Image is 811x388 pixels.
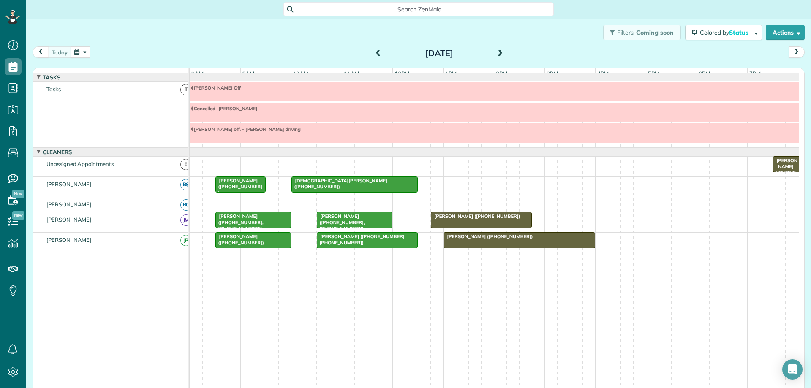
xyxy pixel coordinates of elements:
span: Colored by [700,29,751,36]
span: [PERSON_NAME] ([PHONE_NUMBER], [PHONE_NUMBER]) [316,233,406,245]
span: ! [180,159,192,170]
span: Coming soon [636,29,674,36]
span: Cancelled- [PERSON_NAME] [190,106,258,111]
span: New [12,190,24,198]
span: [PERSON_NAME] ([PHONE_NUMBER], [PHONE_NUMBER]) [316,213,365,231]
span: Cleaners [41,149,73,155]
button: Actions [766,25,805,40]
span: [PERSON_NAME] ([PHONE_NUMBER]) [215,233,264,245]
span: Filters: [617,29,635,36]
span: [PERSON_NAME] off. - [PERSON_NAME] driving [190,126,301,132]
span: 12pm [393,70,411,77]
button: prev [33,46,49,58]
span: 6pm [697,70,712,77]
span: 4pm [596,70,610,77]
span: [DEMOGRAPHIC_DATA][PERSON_NAME] ([PHONE_NUMBER]) [291,178,387,190]
span: 9am [241,70,256,77]
span: [PERSON_NAME] [45,181,93,187]
span: [PERSON_NAME] ([PHONE_NUMBER]) [773,157,797,187]
span: Tasks [41,74,62,81]
span: BS [180,179,192,190]
span: 11am [342,70,361,77]
span: [PERSON_NAME] [45,216,93,223]
span: Tasks [45,86,63,92]
span: [PERSON_NAME] ([PHONE_NUMBER], [PHONE_NUMBER]) [215,213,264,231]
span: Status [729,29,750,36]
span: [PERSON_NAME] ([PHONE_NUMBER]) [215,178,262,196]
span: 5pm [646,70,661,77]
span: [PERSON_NAME] [45,236,93,243]
span: [PERSON_NAME] ([PHONE_NUMBER]) [443,233,533,239]
h2: [DATE] [386,49,492,58]
span: 3pm [545,70,560,77]
span: 1pm [444,70,458,77]
span: 7pm [748,70,762,77]
span: T [180,84,192,95]
span: JR [180,235,192,246]
span: 8am [190,70,205,77]
div: Open Intercom Messenger [782,359,803,380]
span: BC [180,199,192,211]
span: [PERSON_NAME] [45,201,93,208]
button: next [789,46,805,58]
button: today [48,46,71,58]
span: Unassigned Appointments [45,160,115,167]
span: [PERSON_NAME] Off [190,85,241,91]
button: Colored byStatus [685,25,762,40]
span: New [12,211,24,220]
span: JM [180,214,192,226]
span: 10am [291,70,310,77]
span: [PERSON_NAME] ([PHONE_NUMBER]) [430,213,521,219]
span: 2pm [494,70,509,77]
